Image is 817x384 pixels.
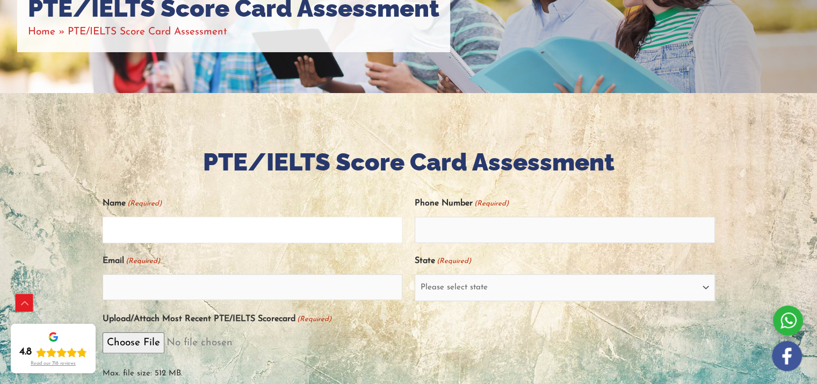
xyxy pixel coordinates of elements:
[103,147,715,179] h2: PTE/IELTS Score Card Assessment
[103,358,715,382] span: Max. file size: 512 MB.
[103,252,160,270] label: Email
[19,346,32,359] div: 4.8
[126,195,162,212] span: (Required)
[125,252,160,270] span: (Required)
[436,252,472,270] span: (Required)
[103,310,331,328] label: Upload/Attach Most Recent PTE/IELTS Scorecard
[68,27,227,37] span: PTE/IELTS Score Card Assessment
[415,195,509,212] label: Phone Number
[31,361,76,367] div: Read our 718 reviews
[415,252,471,270] label: State
[474,195,509,212] span: (Required)
[28,23,439,41] nav: Breadcrumbs
[772,341,802,371] img: white-facebook.png
[296,310,331,328] span: (Required)
[19,346,87,359] div: Rating: 4.8 out of 5
[28,27,55,37] a: Home
[103,195,162,212] label: Name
